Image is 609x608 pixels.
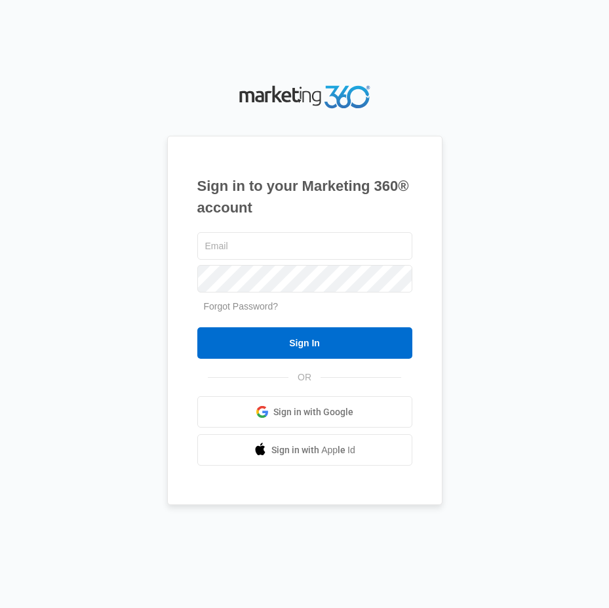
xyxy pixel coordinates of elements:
[204,301,279,312] a: Forgot Password?
[197,396,412,428] a: Sign in with Google
[273,405,353,419] span: Sign in with Google
[197,327,412,359] input: Sign In
[288,371,321,384] span: OR
[271,443,355,457] span: Sign in with Apple Id
[197,434,412,466] a: Sign in with Apple Id
[197,232,412,260] input: Email
[197,175,412,218] h1: Sign in to your Marketing 360® account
